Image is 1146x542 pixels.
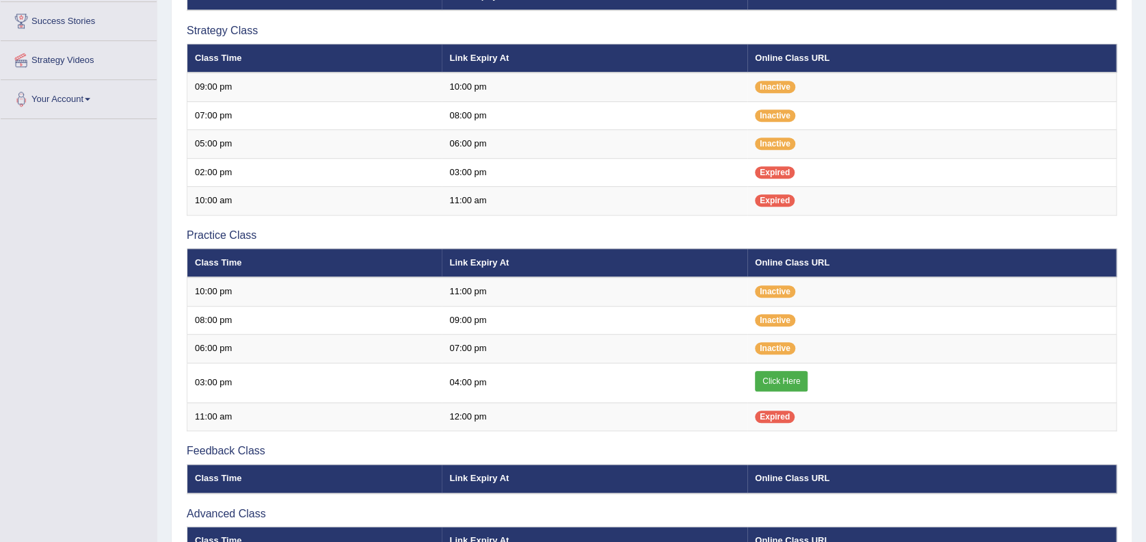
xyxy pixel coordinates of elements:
span: Expired [755,166,795,179]
th: Class Time [187,44,442,73]
td: 06:00 pm [187,335,442,363]
td: 05:00 pm [187,130,442,159]
td: 10:00 pm [442,73,747,101]
span: Inactive [755,81,795,93]
h3: Feedback Class [187,445,1117,457]
td: 03:00 pm [442,158,747,187]
td: 08:00 pm [187,306,442,335]
th: Link Expiry At [442,44,747,73]
td: 07:00 pm [442,335,747,363]
th: Online Class URL [747,44,1117,73]
td: 02:00 pm [187,158,442,187]
th: Link Expiry At [442,248,747,277]
span: Expired [755,194,795,207]
td: 06:00 pm [442,130,747,159]
a: Strategy Videos [1,41,157,75]
td: 09:00 pm [187,73,442,101]
td: 12:00 pm [442,402,747,431]
a: Your Account [1,80,157,114]
td: 08:00 pm [442,101,747,130]
td: 04:00 pm [442,363,747,402]
h3: Strategy Class [187,25,1117,37]
span: Inactive [755,314,795,326]
td: 11:00 am [187,402,442,431]
td: 11:00 pm [442,277,747,306]
td: 09:00 pm [442,306,747,335]
span: Inactive [755,109,795,122]
h3: Practice Class [187,229,1117,242]
td: 10:00 am [187,187,442,216]
span: Expired [755,411,795,423]
th: Online Class URL [747,248,1117,277]
td: 11:00 am [442,187,747,216]
a: Success Stories [1,2,157,36]
span: Inactive [755,285,795,298]
a: Click Here [755,371,808,391]
th: Online Class URL [747,465,1117,493]
th: Class Time [187,248,442,277]
td: 03:00 pm [187,363,442,402]
span: Inactive [755,342,795,354]
h3: Advanced Class [187,508,1117,520]
span: Inactive [755,138,795,150]
td: 07:00 pm [187,101,442,130]
th: Class Time [187,465,442,493]
td: 10:00 pm [187,277,442,306]
th: Link Expiry At [442,465,747,493]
